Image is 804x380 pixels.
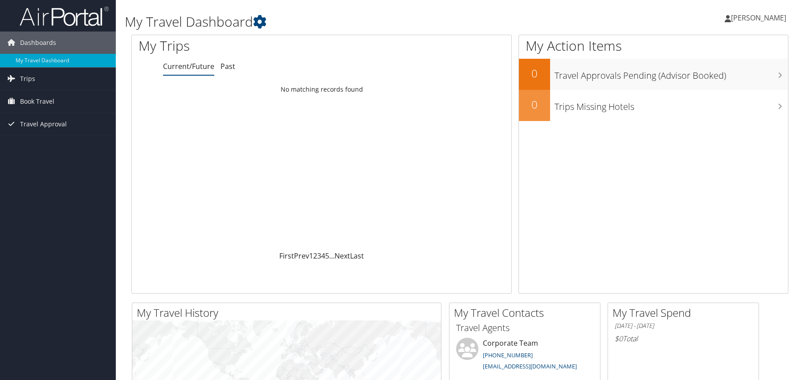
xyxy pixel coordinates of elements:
a: [PERSON_NAME] [725,4,795,31]
a: Next [335,251,350,261]
h2: 0 [519,97,550,112]
span: … [329,251,335,261]
a: Past [220,61,235,71]
h1: My Trips [139,36,347,55]
a: First [279,251,294,261]
span: $0 [615,334,623,344]
a: 0Trips Missing Hotels [519,90,788,121]
span: Trips [20,68,35,90]
a: Current/Future [163,61,214,71]
img: airportal-logo.png [20,6,109,27]
span: Travel Approval [20,113,67,135]
h3: Travel Approvals Pending (Advisor Booked) [555,65,788,82]
a: Last [350,251,364,261]
span: [PERSON_NAME] [731,13,786,23]
span: Book Travel [20,90,54,113]
a: 1 [309,251,313,261]
li: Corporate Team [452,338,598,374]
h1: My Travel Dashboard [125,12,571,31]
a: 5 [325,251,329,261]
h6: [DATE] - [DATE] [615,322,752,330]
h2: My Travel Spend [612,305,759,320]
h6: Total [615,334,752,344]
a: Prev [294,251,309,261]
h3: Trips Missing Hotels [555,96,788,113]
h2: My Travel Contacts [454,305,600,320]
h2: My Travel History [137,305,441,320]
a: [PHONE_NUMBER] [483,351,533,359]
a: [EMAIL_ADDRESS][DOMAIN_NAME] [483,362,577,370]
td: No matching records found [132,81,511,97]
h3: Travel Agents [456,322,593,334]
h2: 0 [519,66,550,81]
a: 3 [317,251,321,261]
h1: My Action Items [519,36,788,55]
a: 2 [313,251,317,261]
a: 4 [321,251,325,261]
a: 0Travel Approvals Pending (Advisor Booked) [519,59,788,90]
span: Dashboards [20,32,56,54]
